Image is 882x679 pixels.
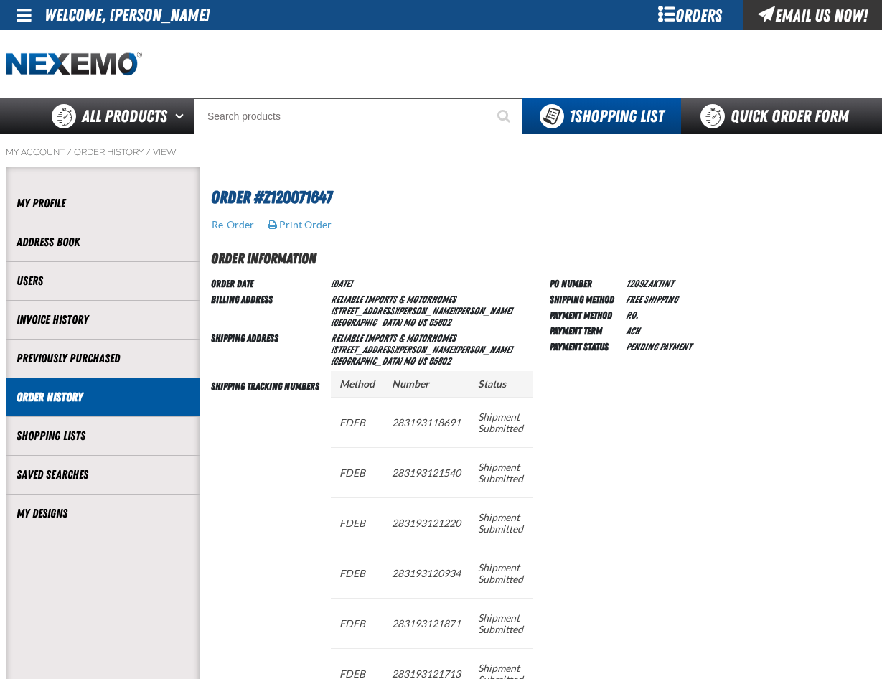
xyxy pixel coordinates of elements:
a: My Profile [17,195,189,212]
a: Address Book [17,234,189,250]
a: Shopping Lists [17,428,189,444]
span: Order #Z120071647 [211,187,332,207]
td: Shipping Method [550,291,620,306]
span: RELIABLE IMPORTS & MOTORHOMES [331,332,456,344]
span: Free Shipping [626,294,677,305]
td: 283193121540 [383,447,469,497]
span: US [417,355,426,367]
a: View [153,146,177,158]
a: Home [6,52,142,77]
bdo: 65802 [428,317,451,328]
td: Shipment Submitted [469,548,533,598]
button: Start Searching [487,98,522,134]
td: Shipment Submitted [469,497,533,548]
a: My Designs [17,505,189,522]
a: Invoice History [17,312,189,328]
span: [GEOGRAPHIC_DATA] [331,355,401,367]
a: Order History [74,146,144,158]
img: Nexemo logo [6,52,142,77]
strong: 1 [569,106,575,126]
bdo: 65802 [428,355,451,367]
span: [DATE] [331,278,352,289]
span: Pending payment [626,341,691,352]
span: / [146,146,151,158]
td: Shipment Submitted [469,598,533,648]
td: Shipment Submitted [469,397,533,447]
span: P.O. [626,309,638,321]
a: My Account [6,146,65,158]
a: Users [17,273,189,289]
th: Number [383,371,469,398]
td: PO Number [550,275,620,291]
span: Shopping List [569,106,664,126]
a: Quick Order Form [681,98,876,134]
td: 283193118691 [383,397,469,447]
span: / [67,146,72,158]
td: 283193121871 [383,598,469,648]
th: Status [469,371,533,398]
a: Saved Searches [17,467,189,483]
input: Search [194,98,522,134]
td: Payment Status [550,338,620,354]
span: US [417,317,426,328]
span: All Products [82,103,167,129]
a: Previously Purchased [17,350,189,367]
td: 283193120934 [383,548,469,598]
td: Payment Term [550,322,620,338]
span: [STREET_ADDRESS][PERSON_NAME][PERSON_NAME] [331,305,512,317]
td: FDEB [331,447,383,497]
td: FDEB [331,548,383,598]
span: 1209zaktint [626,278,673,289]
span: MO [403,355,415,367]
button: You have 1 Shopping List. Open to view details [522,98,681,134]
td: FDEB [331,497,383,548]
td: Shipment Submitted [469,447,533,497]
span: MO [403,317,415,328]
nav: Breadcrumbs [6,146,876,158]
td: FDEB [331,598,383,648]
span: ACH [626,325,639,337]
td: Payment Method [550,306,620,322]
td: 283193121220 [383,497,469,548]
td: Billing Address [211,291,325,329]
td: FDEB [331,397,383,447]
td: Shipping Address [211,329,325,368]
button: Re-Order [211,218,255,231]
a: Order History [17,389,189,406]
button: Print Order [267,218,332,231]
span: [STREET_ADDRESS][PERSON_NAME][PERSON_NAME] [331,344,512,355]
button: Open All Products pages [170,98,194,134]
span: RELIABLE IMPORTS & MOTORHOMES [331,294,456,305]
h2: Order Information [211,248,876,269]
th: Method [331,371,383,398]
span: [GEOGRAPHIC_DATA] [331,317,401,328]
td: Order Date [211,275,325,291]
